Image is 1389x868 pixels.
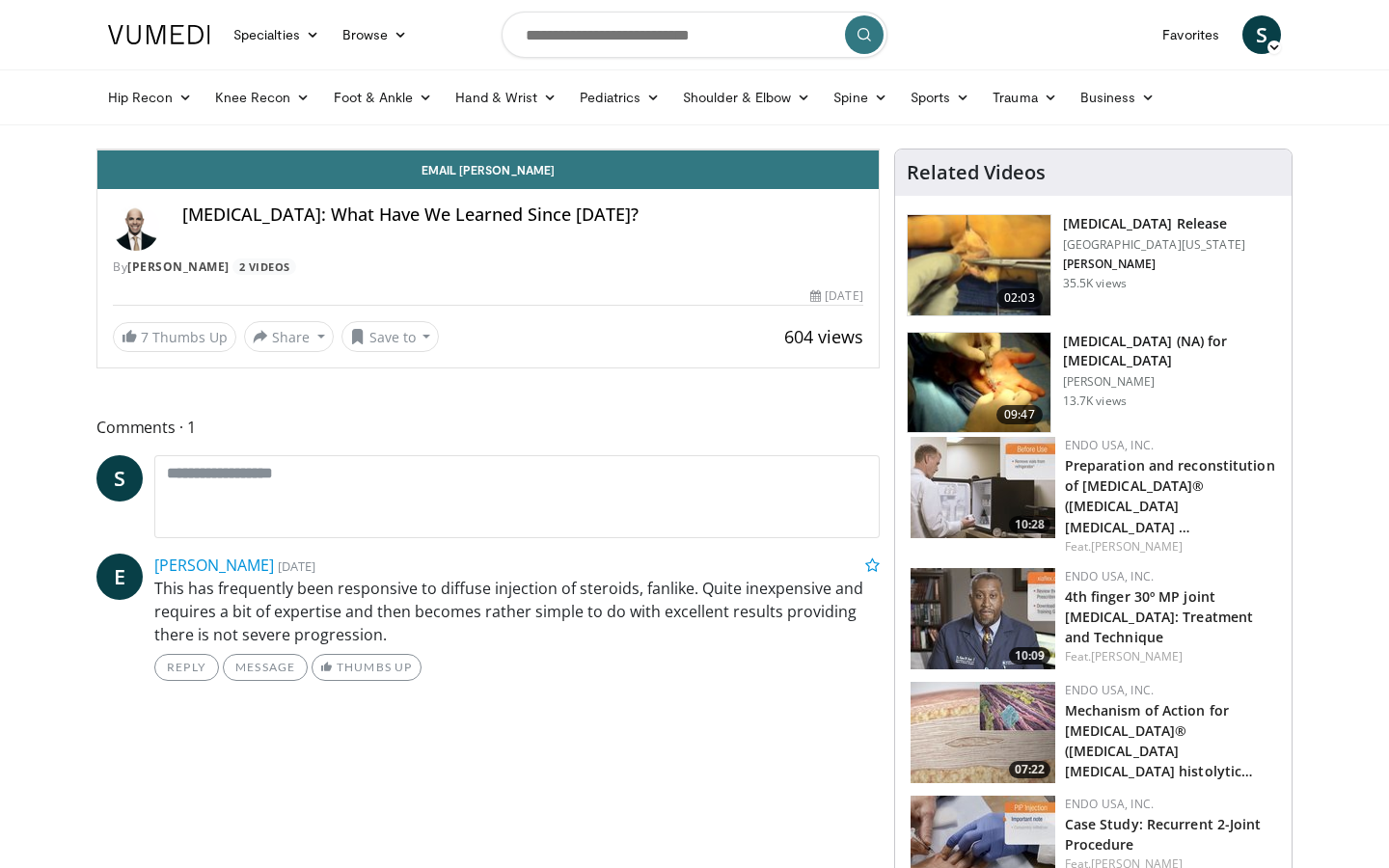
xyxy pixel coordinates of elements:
[911,568,1055,669] a: 10:09
[1009,761,1050,778] span: 07:22
[911,437,1055,538] img: ab89541e-13d0-49f0-812b-38e61ef681fd.150x105_q85_crop-smart_upscale.jpg
[204,78,322,117] a: Knee Recon
[341,321,440,352] button: Save to
[154,654,219,681] a: Reply
[907,214,1280,316] a: 02:03 [MEDICAL_DATA] Release [GEOGRAPHIC_DATA][US_STATE] [PERSON_NAME] 35.5K views
[1063,276,1127,291] p: 35.5K views
[108,25,210,44] img: VuMedi Logo
[113,258,863,276] div: By
[1009,516,1050,533] span: 10:28
[908,215,1050,315] img: 38790_0000_3.png.150x105_q85_crop-smart_upscale.jpg
[822,78,898,117] a: Spine
[1063,393,1127,409] p: 13.7K views
[113,204,159,251] img: Avatar
[331,15,420,54] a: Browse
[1065,815,1262,854] a: Case Study: Recurrent 2-Joint Procedure
[1065,538,1276,556] div: Feat.
[1063,374,1280,390] p: [PERSON_NAME]
[1091,538,1183,555] a: [PERSON_NAME]
[908,333,1050,433] img: atik_3.png.150x105_q85_crop-smart_upscale.jpg
[996,405,1043,424] span: 09:47
[1069,78,1167,117] a: Business
[911,568,1055,669] img: 8065f212-d011-4f4d-b273-cea272d03683.150x105_q85_crop-smart_upscale.jpg
[996,288,1043,308] span: 02:03
[1065,456,1275,535] a: Preparation and reconstitution of [MEDICAL_DATA]® ([MEDICAL_DATA] [MEDICAL_DATA] …
[244,321,334,352] button: Share
[223,654,308,681] a: Message
[182,204,863,226] h4: [MEDICAL_DATA]: What Have We Learned Since [DATE]?
[907,332,1280,434] a: 09:47 [MEDICAL_DATA] (NA) for [MEDICAL_DATA] [PERSON_NAME] 13.7K views
[899,78,982,117] a: Sports
[1065,568,1154,584] a: Endo USA, Inc.
[810,287,862,305] div: [DATE]
[1242,15,1281,54] a: S
[1063,237,1245,253] p: [GEOGRAPHIC_DATA][US_STATE]
[127,258,230,275] a: [PERSON_NAME]
[568,78,671,117] a: Pediatrics
[784,325,863,348] span: 604 views
[312,654,421,681] a: Thumbs Up
[232,258,296,275] a: 2 Videos
[907,161,1046,184] h4: Related Videos
[96,455,143,502] a: S
[96,415,880,440] span: Comments 1
[911,682,1055,783] img: 4f28c07a-856f-4770-928d-01fbaac11ded.150x105_q85_crop-smart_upscale.jpg
[444,78,568,117] a: Hand & Wrist
[1063,257,1245,272] p: [PERSON_NAME]
[911,682,1055,783] a: 07:22
[278,557,315,575] small: [DATE]
[1151,15,1231,54] a: Favorites
[222,15,331,54] a: Specialties
[1063,332,1280,370] h3: [MEDICAL_DATA] (NA) for [MEDICAL_DATA]
[113,322,236,352] a: 7 Thumbs Up
[981,78,1069,117] a: Trauma
[97,149,879,150] video-js: Video Player
[97,150,879,189] a: Email [PERSON_NAME]
[96,554,143,600] a: E
[1065,587,1254,646] a: 4th finger 30º MP joint [MEDICAL_DATA]: Treatment and Technique
[1091,648,1183,665] a: [PERSON_NAME]
[322,78,445,117] a: Foot & Ankle
[96,78,204,117] a: Hip Recon
[1065,648,1276,665] div: Feat.
[1065,701,1254,780] a: Mechanism of Action for [MEDICAL_DATA]® ([MEDICAL_DATA] [MEDICAL_DATA] histolytic…
[141,328,149,346] span: 7
[671,78,822,117] a: Shoulder & Elbow
[1063,214,1245,233] h3: [MEDICAL_DATA] Release
[154,555,274,576] a: [PERSON_NAME]
[154,577,880,646] p: This has frequently been responsive to diffuse injection of steroids, fanlike. Quite inexpensive ...
[502,12,887,58] input: Search topics, interventions
[911,437,1055,538] a: 10:28
[1009,647,1050,665] span: 10:09
[1065,682,1154,698] a: Endo USA, Inc.
[1065,437,1154,453] a: Endo USA, Inc.
[1065,796,1154,812] a: Endo USA, Inc.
